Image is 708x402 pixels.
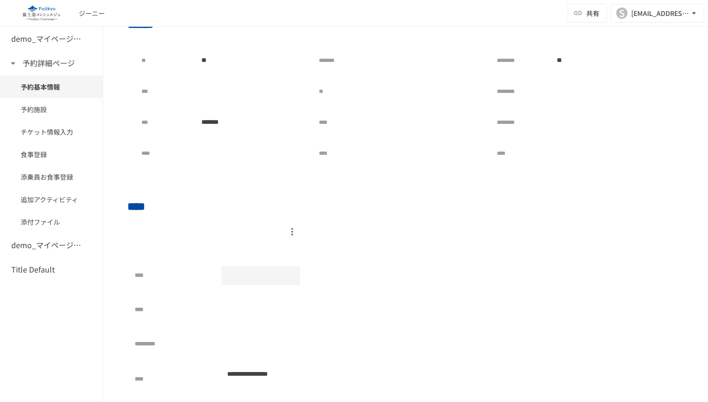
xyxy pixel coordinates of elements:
[21,194,82,205] span: 追加アクティビティ
[21,127,82,137] span: チケット情報入力
[11,264,55,276] h6: Title Default
[79,8,105,18] div: ジーニー
[616,8,627,19] div: S
[11,239,86,251] h6: demo_マイページ詳細
[21,217,82,227] span: 添付ファイル
[586,8,599,18] span: 共有
[21,82,82,92] span: 予約基本情報
[611,4,704,23] button: S[EMAIL_ADDRESS][DOMAIN_NAME]
[21,104,82,114] span: 予約施設
[631,8,689,19] div: [EMAIL_ADDRESS][DOMAIN_NAME]
[21,149,82,159] span: 食事登録
[21,172,82,182] span: 添乗員お食事登録
[11,6,71,21] img: eQeGXtYPV2fEKIA3pizDiVdzO5gJTl2ahLbsPaD2E4R
[568,4,607,23] button: 共有
[11,33,86,45] h6: demo_マイページ詳細
[22,57,75,69] h6: 予約詳細ページ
